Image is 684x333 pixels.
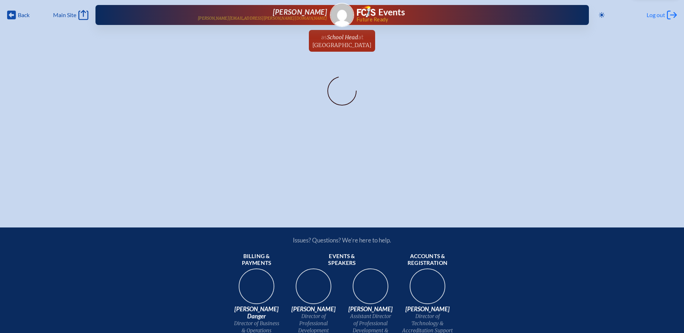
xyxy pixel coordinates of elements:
[288,306,339,313] span: [PERSON_NAME]
[331,4,353,26] img: Gravatar
[291,266,336,312] img: 94e3d245-ca72-49ea-9844-ae84f6d33c0f
[402,253,453,267] span: Accounts & registration
[310,30,375,52] a: asSchool Headat[GEOGRAPHIC_DATA]
[402,306,453,313] span: [PERSON_NAME]
[316,253,368,267] span: Events & speakers
[18,11,30,19] span: Back
[358,33,363,41] span: at
[53,11,76,19] span: Main Site
[348,266,393,312] img: 545ba9c4-c691-43d5-86fb-b0a622cbeb82
[378,8,405,17] h1: Events
[330,3,354,27] a: Gravatar
[217,236,467,244] p: Issues? Questions? We’re here to help.
[198,16,327,21] p: [PERSON_NAME][EMAIL_ADDRESS][PERSON_NAME][DOMAIN_NAME]
[53,10,88,20] a: Main Site
[234,266,279,312] img: 9c64f3fb-7776-47f4-83d7-46a341952595
[357,17,566,22] span: Future Ready
[405,266,450,312] img: b1ee34a6-5a78-4519-85b2-7190c4823173
[345,306,396,313] span: [PERSON_NAME]
[118,8,327,22] a: [PERSON_NAME][PERSON_NAME][EMAIL_ADDRESS][PERSON_NAME][DOMAIN_NAME]
[231,253,282,267] span: Billing & payments
[647,11,665,19] span: Log out
[273,7,327,16] span: [PERSON_NAME]
[321,33,327,41] span: as
[312,42,372,48] span: [GEOGRAPHIC_DATA]
[357,6,566,22] div: FCIS Events — Future ready
[357,6,375,17] img: Florida Council of Independent Schools
[357,6,405,19] a: FCIS LogoEvents
[327,34,358,41] span: School Head
[231,306,282,320] span: [PERSON_NAME] Danger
